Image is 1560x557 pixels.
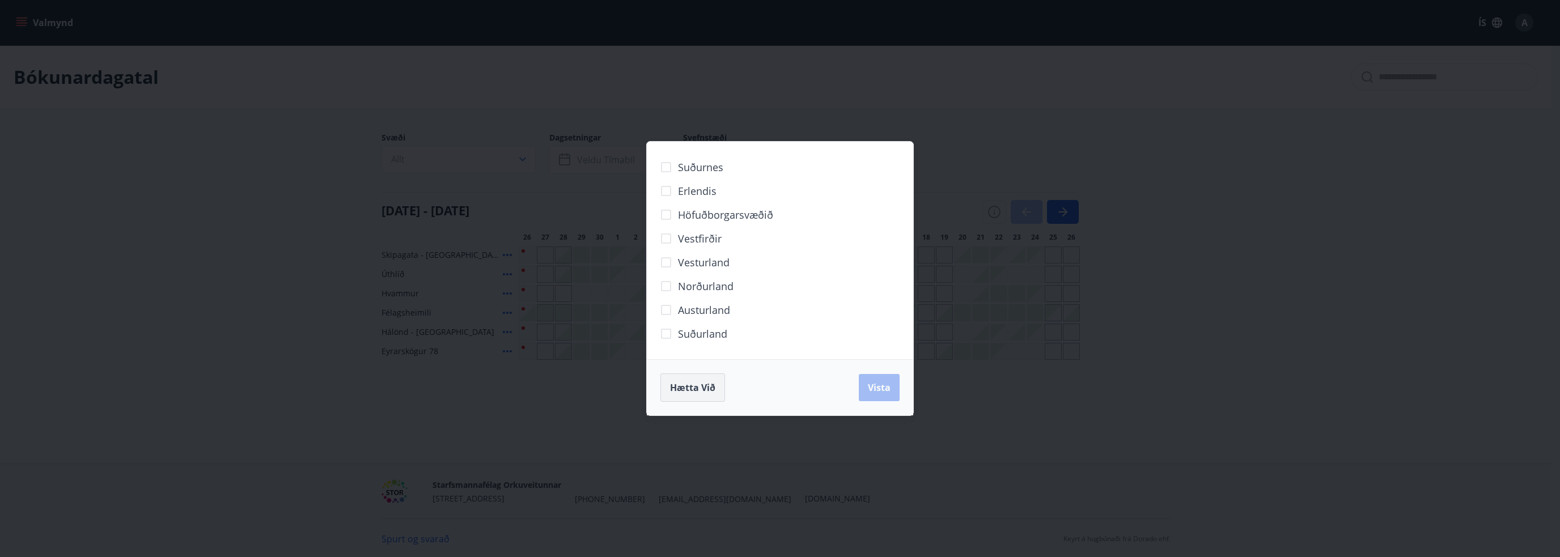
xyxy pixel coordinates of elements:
span: Hætta við [670,381,715,394]
span: Suðurland [678,326,727,341]
span: Vesturland [678,255,730,270]
span: Norðurland [678,279,734,294]
span: Austurland [678,303,730,317]
button: Hætta við [660,373,725,402]
span: Höfuðborgarsvæðið [678,207,773,222]
span: Erlendis [678,184,717,198]
span: Vestfirðir [678,231,722,246]
span: Suðurnes [678,160,723,175]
